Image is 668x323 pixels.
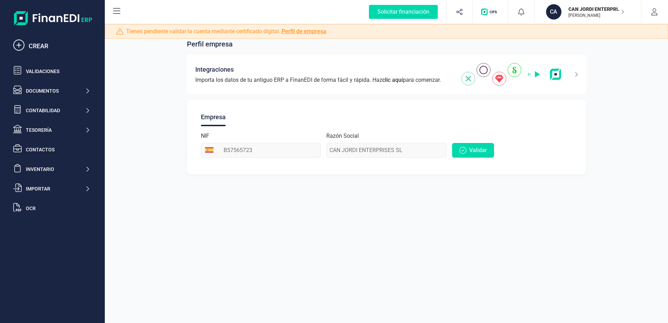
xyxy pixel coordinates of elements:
button: Logo de OPS [477,1,504,23]
label: NIF [201,132,209,140]
div: Tesorería [26,127,85,134]
span: Integraciones [195,65,234,74]
button: Solicitar financiación [361,1,446,23]
div: Importar [26,185,85,192]
div: Empresa [201,108,226,126]
div: CREAR [29,41,90,51]
img: Logo Finanedi [14,11,92,25]
p: [PERSON_NAME] [568,13,624,18]
button: Validar [452,143,494,158]
span: Validar [469,146,487,155]
img: integrations-img [462,63,566,86]
label: Razón Social [326,132,359,140]
a: Perfil de empresa [282,28,326,35]
button: CACAN JORDI ENTERPRISES SL[PERSON_NAME] [543,1,633,23]
span: Importa los datos de tu antiguo ERP a FinanEDI de forma fácil y rápida. Haz para comenzar. [195,76,441,84]
img: Logo de OPS [481,8,500,15]
div: Contabilidad [26,107,85,114]
div: Solicitar financiación [369,5,438,19]
div: Validaciones [26,68,90,75]
div: Contactos [26,146,90,153]
p: CAN JORDI ENTERPRISES SL [568,6,624,13]
span: Perfil empresa [187,39,233,49]
span: Tienes pendiente validar la cuenta mediante certificado digital. [126,27,326,36]
div: CA [546,4,561,20]
span: clic aquí [382,77,403,83]
div: Inventario [26,166,85,173]
div: Documentos [26,87,85,94]
div: OCR [26,205,90,212]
